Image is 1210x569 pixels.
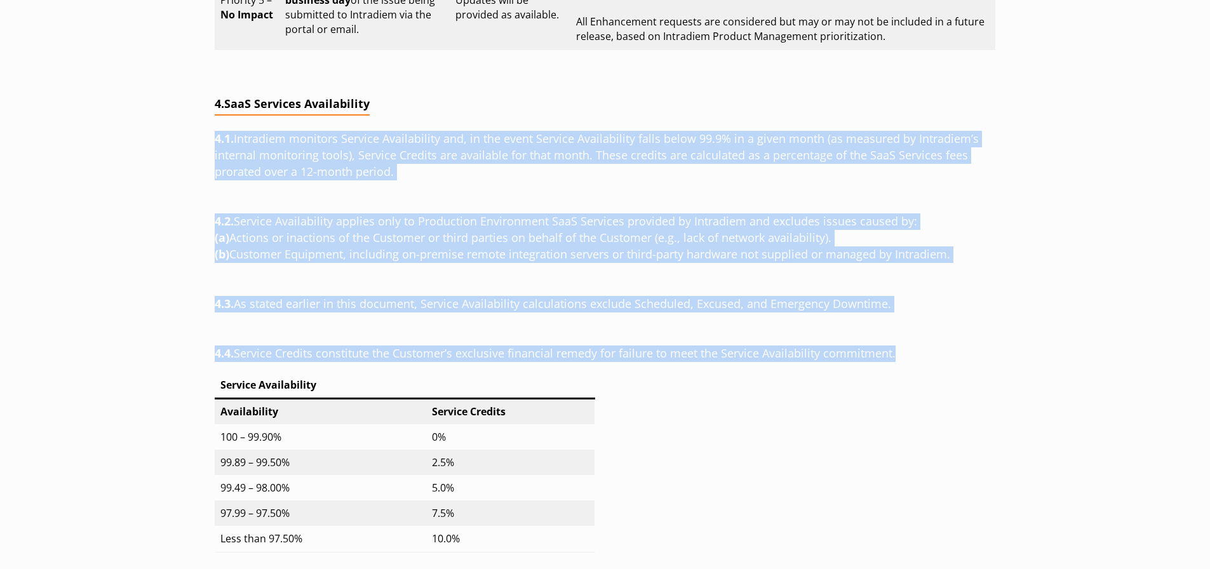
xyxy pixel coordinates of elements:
td: 97.99 – 97.50% [215,500,427,526]
strong: No Impact [220,8,273,22]
th: Service Availability [215,372,427,398]
p: Service Availability applies only to Production Environment SaaS Services provided by Intradiem a... [215,213,996,263]
td: 5.0% [427,475,595,500]
strong: Availability [220,405,278,418]
strong: 4.3. [215,296,234,311]
strong: 4.1. [215,131,234,146]
strong: (a) [215,230,229,245]
td: 10.0% [427,526,595,551]
td: 100 – 99.90% [215,424,427,450]
td: 7.5% [427,500,595,526]
strong: (b) [215,246,229,262]
p: Service Credits constitute the Customer’s exclusive financial remedy for failure to meet the Serv... [215,345,996,362]
strong: 4.4. [215,345,234,361]
strong: 4.2. [215,213,234,229]
td: 2.5% [427,450,595,475]
td: Less than 97.50% [215,526,427,551]
td: 99.89 – 99.50% [215,450,427,475]
td: 0% [427,424,595,450]
strong: SaaS Services Availability [224,96,370,111]
strong: Service Credits [432,405,506,418]
strong: 4. [215,96,370,111]
p: Intradiem monitors Service Availability and, in the event Service Availability falls below 99.9% ... [215,131,996,180]
td: 99.49 – 98.00% [215,475,427,500]
p: As stated earlier in this document, Service Availability calculations exclude Scheduled, Excused,... [215,296,996,312]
